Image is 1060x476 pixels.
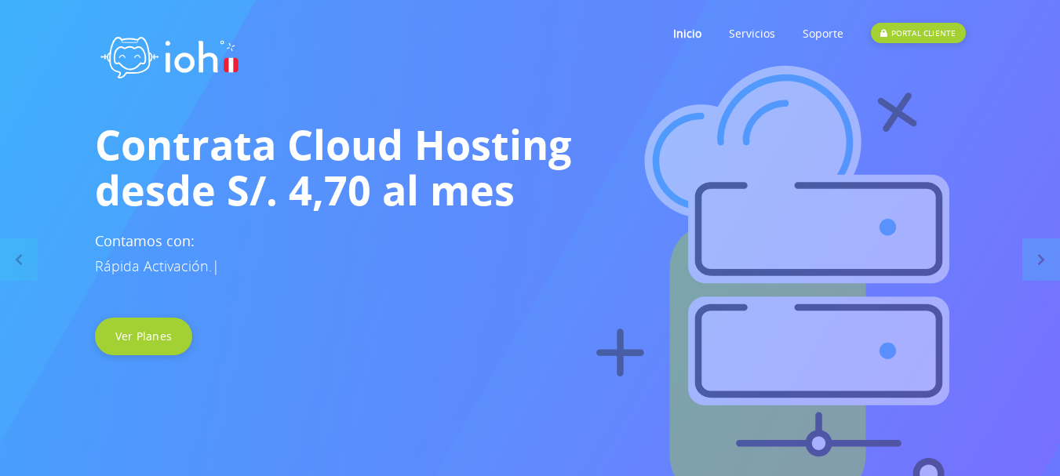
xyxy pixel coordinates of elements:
[871,2,965,64] a: PORTAL CLIENTE
[673,2,701,64] a: Inicio
[95,122,966,213] h1: Contrata Cloud Hosting desde S/. 4,70 al mes
[95,256,212,275] span: Rápida Activación.
[95,20,244,89] img: logo ioh
[871,23,965,43] div: PORTAL CLIENTE
[803,2,843,64] a: Soporte
[95,318,193,355] a: Ver Planes
[95,228,966,278] h3: Contamos con:
[212,256,220,275] span: |
[729,2,775,64] a: Servicios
